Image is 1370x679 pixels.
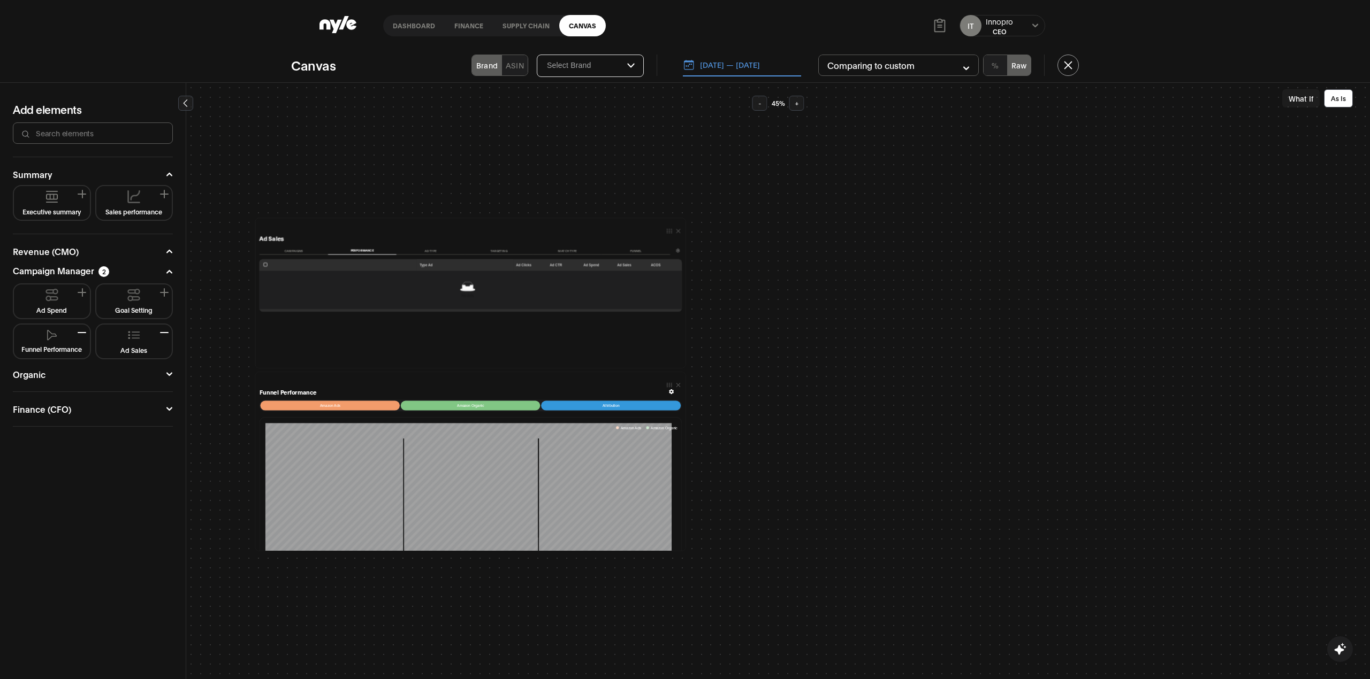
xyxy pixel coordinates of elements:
div: No data [263,293,672,298]
button: ASIN [502,55,528,75]
button: Campaign Manager2 [13,266,173,277]
button: Brand [472,55,502,75]
button: Raw [1007,55,1031,75]
button: Campaigns [260,246,328,254]
input: Search elements [35,127,164,139]
button: Finance (CFO) [13,405,173,413]
button: Amazon Organic [646,425,678,430]
button: Sales performance [101,190,168,215]
div: Organic [13,370,45,379]
h3: Add elements [13,102,173,116]
button: Ad Spend [18,289,86,314]
th: Ad Sales [614,259,648,271]
button: % [984,55,1007,75]
div: CEO [986,27,1013,36]
img: Sales performance [127,190,140,203]
input: Select Brand [546,61,627,71]
img: Executive summary [45,190,58,203]
button: - [752,96,767,111]
a: finance [445,15,493,36]
th: Ad Clicks [513,259,547,271]
button: Targeting [465,246,533,254]
button: IT [960,15,981,36]
button: Funnel [602,246,670,254]
a: Supply chain [493,15,559,36]
div: Finance (CFO) [13,405,71,413]
h3: Ad Sales [260,234,682,242]
button: Executive summary [18,190,86,215]
button: As Is [1324,89,1353,107]
h2: Canvas [291,57,336,73]
button: Comparing to custom [818,55,979,76]
span: 45 % [772,99,785,107]
img: Ad Spend [45,289,58,302]
button: Amazon Organic [401,400,541,410]
button: + [789,96,804,111]
th: ACOS [648,259,682,271]
button: Attribution [541,400,681,410]
button: Goal Setting [101,289,168,314]
div: 2 [98,266,109,277]
div: Campaign Manager [13,266,109,277]
th: Type Ad [417,259,513,271]
button: Amazon AdsAmazon Organic [260,417,682,559]
button: Organic [13,370,173,379]
th: Ad CTR [547,259,581,271]
button: Funnel Performance [18,329,86,354]
button: InnoproCEO [986,16,1013,36]
button: What If [1282,89,1320,107]
img: Calendar [683,59,695,71]
th: Ad Spend [581,259,614,271]
div: Summary [13,170,52,179]
button: Amazon Ads [260,400,400,410]
a: Canvas [559,15,606,36]
button: Match type [533,246,602,254]
button: Performance [328,246,397,254]
div: Innopro [986,16,1013,27]
img: Funnel Performance [47,330,57,341]
button: Ad Type [396,246,465,254]
button: [DATE] — [DATE] [683,54,801,76]
button: Column settings [674,246,681,254]
img: Goal Setting [127,289,140,302]
button: Revenue (CMO) [13,247,173,256]
img: Ad Sales [127,329,140,342]
h3: Funnel Performance [260,388,317,396]
button: Ad Sales [101,329,168,354]
button: Summary [13,170,173,179]
a: Dashboard [383,15,445,36]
